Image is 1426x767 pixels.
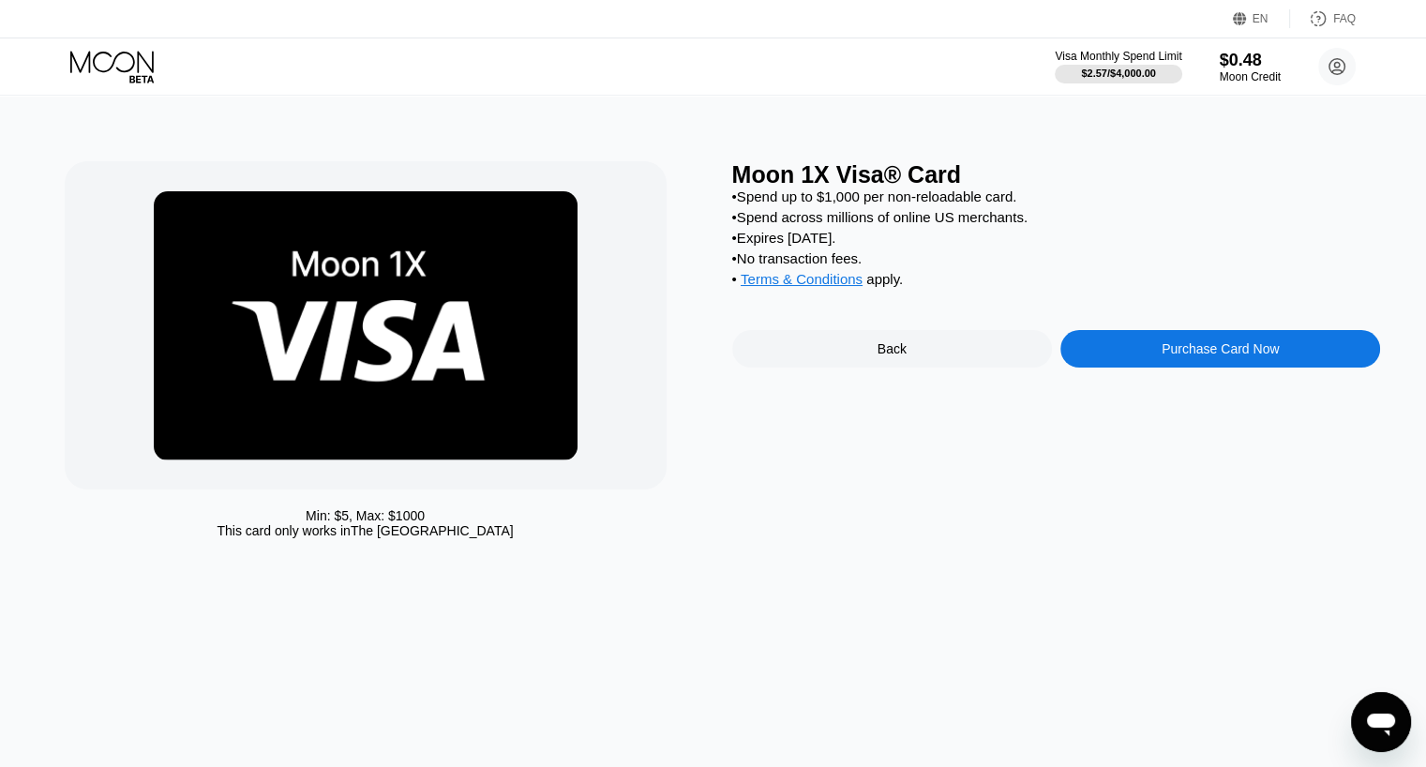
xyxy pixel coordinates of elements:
div: $0.48 [1220,51,1281,70]
div: This card only works in The [GEOGRAPHIC_DATA] [217,523,513,538]
div: • No transaction fees. [732,250,1381,266]
div: FAQ [1290,9,1356,28]
div: Moon 1X Visa® Card [732,161,1381,188]
div: Moon Credit [1220,70,1281,83]
div: • Spend across millions of online US merchants. [732,209,1381,225]
div: $0.48Moon Credit [1220,51,1281,83]
iframe: Кнопка запуска окна обмена сообщениями [1351,692,1411,752]
div: • apply . [732,271,1381,292]
div: • Expires [DATE]. [732,230,1381,246]
div: EN [1253,12,1268,25]
div: Purchase Card Now [1060,330,1380,368]
div: Min: $ 5 , Max: $ 1000 [306,508,425,523]
div: Back [732,330,1052,368]
div: $2.57 / $4,000.00 [1081,68,1156,79]
div: Visa Monthly Spend Limit [1055,50,1181,63]
div: Back [878,341,907,356]
div: Terms & Conditions [741,271,863,292]
div: Visa Monthly Spend Limit$2.57/$4,000.00 [1055,50,1181,83]
div: • Spend up to $1,000 per non-reloadable card. [732,188,1381,204]
div: Purchase Card Now [1162,341,1279,356]
div: EN [1233,9,1290,28]
div: FAQ [1333,12,1356,25]
span: Terms & Conditions [741,271,863,287]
